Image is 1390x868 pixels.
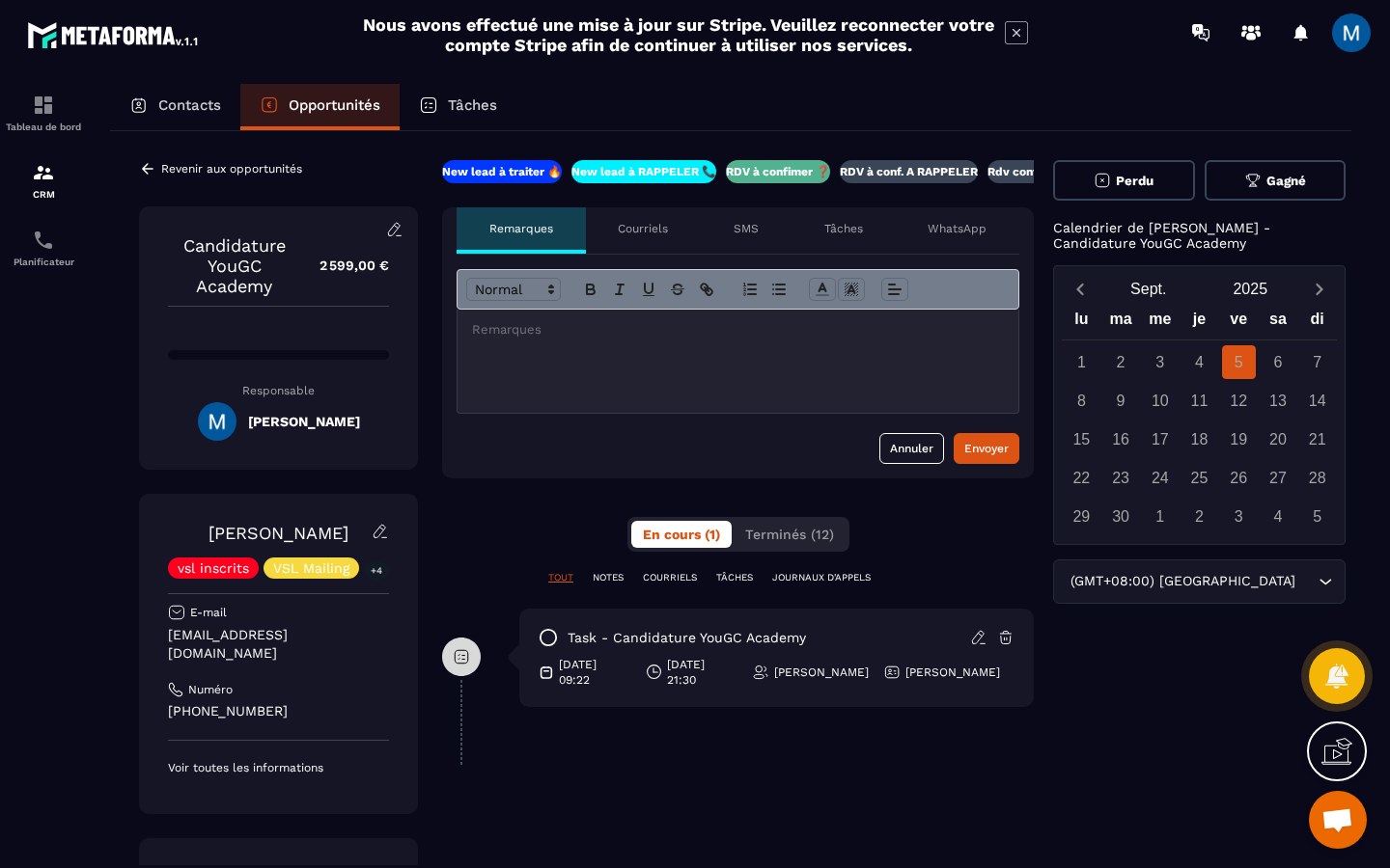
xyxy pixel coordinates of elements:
span: Perdu [1116,174,1154,188]
span: En cours (1) [643,527,720,542]
p: Tableau de bord [5,122,82,132]
div: 4 [1182,345,1216,379]
p: TÂCHES [716,571,753,584]
div: di [1297,306,1337,339]
p: Rdv confirmé ✅ [987,164,1080,179]
a: formationformationTableau de bord [5,79,82,147]
button: Open months overlay [1098,272,1200,306]
p: RDV à confimer ❓ [726,164,830,179]
span: (GMT+08:00) [GEOGRAPHIC_DATA] [1066,571,1299,592]
p: [DATE] 21:30 [667,657,737,688]
p: Candidature YouGC Academy [168,235,300,296]
img: logo [27,17,201,52]
button: Perdu [1053,160,1195,201]
div: Envoyer [964,439,1009,458]
img: formation [32,94,55,117]
div: 14 [1300,384,1334,418]
div: 11 [1182,384,1216,418]
div: 9 [1104,384,1138,418]
p: Planificateur [5,257,82,267]
p: COURRIELS [643,571,697,584]
p: SMS [734,221,759,236]
div: 21 [1300,422,1334,456]
p: New lead à traiter 🔥 [442,164,562,179]
p: RDV à conf. A RAPPELER [840,164,978,179]
div: 30 [1104,500,1138,533]
p: New lead à RAPPELER 📞 [571,164,716,179]
p: Contacts [158,96,221,114]
div: 5 [1300,500,1334,533]
p: E-mail [190,605,227,620]
div: 5 [1222,345,1256,379]
p: Numéro [188,682,233,697]
p: NOTES [593,571,624,584]
p: Tâches [448,96,497,114]
div: 8 [1065,384,1098,418]
div: 15 [1065,422,1098,456]
span: Gagné [1266,174,1306,188]
div: 2 [1104,345,1138,379]
p: TOUT [548,571,573,584]
button: Annuler [879,433,944,464]
div: 19 [1222,422,1256,456]
div: sa [1259,306,1298,339]
button: Open years overlay [1200,272,1302,306]
div: lu [1062,306,1101,339]
h5: [PERSON_NAME] [248,414,360,429]
a: Opportunités [240,84,400,130]
img: scheduler [32,229,55,252]
p: Courriels [618,221,668,236]
p: Tâches [824,221,863,236]
a: Tâches [400,84,516,130]
p: task - Candidature YouGC Academy [568,629,806,647]
input: Search for option [1299,571,1314,592]
p: Calendrier de [PERSON_NAME] - Candidature YouGC Academy [1053,220,1346,251]
p: vsl inscrits [178,561,249,575]
div: 12 [1222,384,1256,418]
p: CRM [5,189,82,200]
p: 2 599,00 € [300,247,389,285]
div: 6 [1261,345,1294,379]
div: 16 [1104,422,1138,456]
a: schedulerschedulerPlanificateur [5,214,82,282]
div: Search for option [1053,559,1346,604]
a: Ouvrir le chat [1309,791,1367,849]
div: 3 [1143,345,1177,379]
div: 23 [1104,461,1138,495]
a: Contacts [110,84,240,130]
p: [EMAIL_ADDRESS][DOMAIN_NAME] [168,626,389,663]
div: 20 [1261,422,1294,456]
div: 29 [1065,500,1098,533]
button: Gagné [1205,160,1347,201]
a: formationformationCRM [5,147,82,214]
div: 25 [1182,461,1216,495]
div: Calendar wrapper [1062,306,1337,533]
p: [PERSON_NAME] [774,665,869,680]
p: WhatsApp [928,221,987,236]
p: Voir toutes les informations [168,760,389,775]
p: JOURNAUX D'APPELS [772,571,871,584]
div: 13 [1261,384,1294,418]
div: Calendar days [1062,345,1337,533]
div: 17 [1143,422,1177,456]
h2: Nous avons effectué une mise à jour sur Stripe. Veuillez reconnecter votre compte Stripe afin de ... [362,14,995,55]
div: 4 [1261,500,1294,533]
div: 3 [1222,500,1256,533]
button: Next month [1301,276,1337,302]
button: En cours (1) [631,521,732,548]
button: Terminés (12) [734,521,846,548]
p: [PERSON_NAME] [905,665,1000,680]
div: 27 [1261,461,1294,495]
div: 28 [1300,461,1334,495]
p: [DATE] 09:22 [559,657,631,688]
div: 10 [1143,384,1177,418]
img: formation [32,161,55,184]
div: 2 [1182,500,1216,533]
div: me [1140,306,1180,339]
p: [PHONE_NUMBER] [168,702,389,720]
div: ma [1101,306,1141,339]
div: 22 [1065,461,1098,495]
p: Remarques [489,221,553,236]
a: [PERSON_NAME] [208,523,348,543]
p: +4 [364,560,389,581]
